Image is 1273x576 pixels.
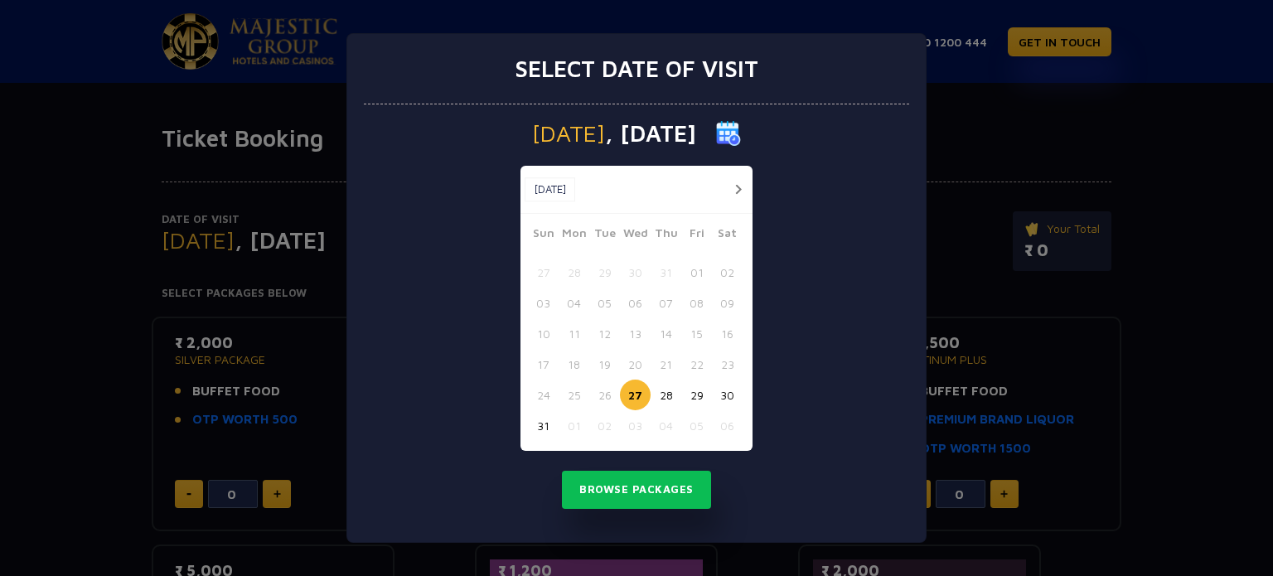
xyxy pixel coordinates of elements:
button: 02 [589,410,620,441]
button: 14 [651,318,681,349]
button: 23 [712,349,743,380]
span: Sat [712,224,743,247]
span: Thu [651,224,681,247]
button: 24 [528,380,559,410]
button: 10 [528,318,559,349]
span: Wed [620,224,651,247]
button: 01 [681,257,712,288]
button: 31 [528,410,559,441]
button: 07 [651,288,681,318]
button: 15 [681,318,712,349]
button: 03 [620,410,651,441]
button: 28 [651,380,681,410]
button: 13 [620,318,651,349]
button: 30 [620,257,651,288]
img: calender icon [716,121,741,146]
button: 22 [681,349,712,380]
button: 04 [559,288,589,318]
span: Fri [681,224,712,247]
button: 02 [712,257,743,288]
button: 03 [528,288,559,318]
button: 21 [651,349,681,380]
button: 29 [681,380,712,410]
button: 31 [651,257,681,288]
button: 09 [712,288,743,318]
button: 08 [681,288,712,318]
span: Tue [589,224,620,247]
button: 05 [681,410,712,441]
button: 01 [559,410,589,441]
button: 19 [589,349,620,380]
button: 29 [589,257,620,288]
button: 26 [589,380,620,410]
span: Mon [559,224,589,247]
span: Sun [528,224,559,247]
button: [DATE] [525,177,575,202]
button: 20 [620,349,651,380]
button: 06 [712,410,743,441]
button: 28 [559,257,589,288]
button: 16 [712,318,743,349]
span: [DATE] [532,122,605,145]
button: Browse Packages [562,471,711,509]
button: 27 [620,380,651,410]
button: 06 [620,288,651,318]
button: 25 [559,380,589,410]
h3: Select date of visit [515,55,758,83]
button: 17 [528,349,559,380]
button: 04 [651,410,681,441]
button: 12 [589,318,620,349]
button: 18 [559,349,589,380]
button: 27 [528,257,559,288]
button: 11 [559,318,589,349]
button: 05 [589,288,620,318]
button: 30 [712,380,743,410]
span: , [DATE] [605,122,696,145]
